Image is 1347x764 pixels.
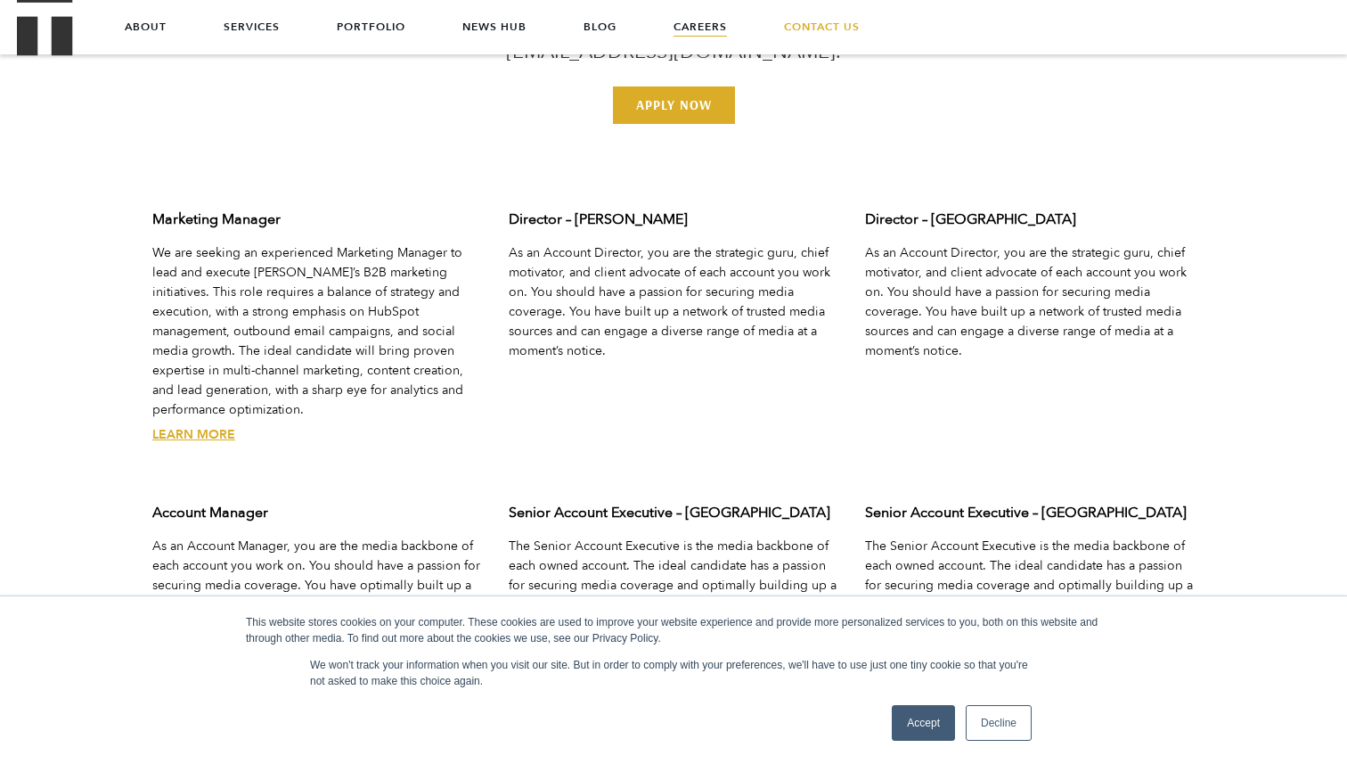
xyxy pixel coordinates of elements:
[246,614,1101,646] div: This website stores cookies on your computer. These cookies are used to improve your website expe...
[865,209,1195,229] h3: Director – [GEOGRAPHIC_DATA]
[152,537,482,635] p: As an Account Manager, you are the media backbone of each account you work on. You should have a ...
[152,503,482,522] h3: Account Manager
[865,537,1195,635] p: The Senior Account Executive is the media backbone of each owned account. The ideal candidate has...
[509,209,838,229] h3: Director – [PERSON_NAME]
[310,657,1037,689] p: We won't track your information when you visit our site. But in order to comply with your prefere...
[152,243,482,420] p: We are seeking an experienced Marketing Manager to lead and execute [PERSON_NAME]’s B2B marketing...
[865,503,1195,522] h3: Senior Account Executive – [GEOGRAPHIC_DATA]
[152,426,235,443] a: Marketing Manager
[509,243,838,361] p: As an Account Director, you are the strategic guru, chief motivator, and client advocate of each ...
[865,243,1195,361] p: As an Account Director, you are the strategic guru, chief motivator, and client advocate of each ...
[966,705,1032,741] a: Decline
[613,86,735,124] a: Email us at jointheteam@treblepr.com
[509,503,838,522] h3: Senior Account Executive – [GEOGRAPHIC_DATA]
[152,209,482,229] h3: Marketing Manager
[892,705,955,741] a: Accept
[509,537,838,635] p: The Senior Account Executive is the media backbone of each owned account. The ideal candidate has...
